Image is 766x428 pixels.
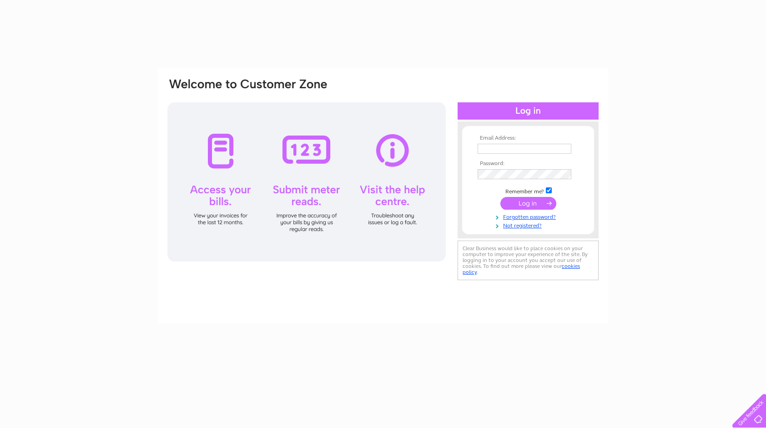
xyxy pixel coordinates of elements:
th: Password: [475,161,581,167]
a: cookies policy [463,263,580,275]
input: Submit [500,197,556,210]
th: Email Address: [475,135,581,141]
a: Forgotten password? [478,212,581,221]
a: Not registered? [478,221,581,229]
td: Remember me? [475,186,581,195]
div: Clear Business would like to place cookies on your computer to improve your experience of the sit... [458,241,599,280]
